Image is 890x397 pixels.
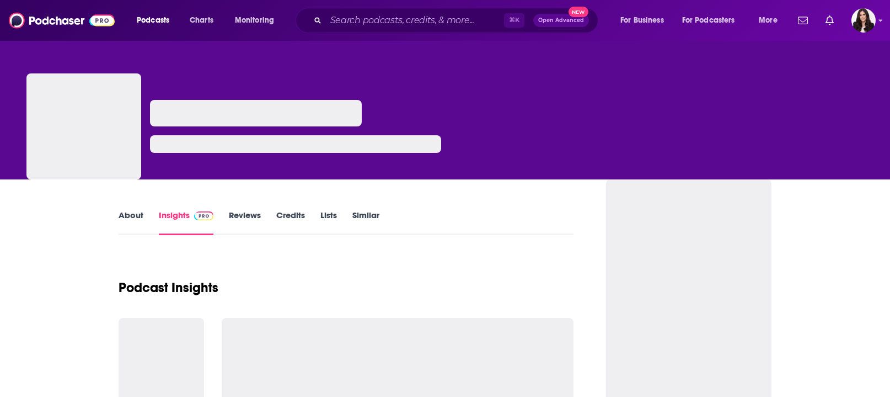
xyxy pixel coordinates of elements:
span: ⌘ K [504,13,524,28]
span: For Podcasters [682,13,735,28]
a: About [119,210,143,235]
img: Podchaser - Follow, Share and Rate Podcasts [9,10,115,31]
button: open menu [613,12,678,29]
a: Show notifications dropdown [821,11,838,30]
button: Open AdvancedNew [533,14,589,27]
img: User Profile [851,8,876,33]
input: Search podcasts, credits, & more... [326,12,504,29]
span: Open Advanced [538,18,584,23]
span: More [759,13,778,28]
button: open menu [675,12,751,29]
h1: Podcast Insights [119,279,218,296]
a: Lists [320,210,337,235]
a: InsightsPodchaser Pro [159,210,213,235]
button: Show profile menu [851,8,876,33]
a: Reviews [229,210,261,235]
a: Show notifications dropdown [794,11,812,30]
span: Monitoring [235,13,274,28]
span: Charts [190,13,213,28]
span: For Business [620,13,664,28]
img: Podchaser Pro [194,211,213,220]
button: open menu [751,12,791,29]
a: Credits [276,210,305,235]
a: Charts [183,12,220,29]
a: Similar [352,210,379,235]
div: Search podcasts, credits, & more... [306,8,609,33]
span: Podcasts [137,13,169,28]
button: open menu [129,12,184,29]
span: New [569,7,588,17]
button: open menu [227,12,288,29]
span: Logged in as RebeccaShapiro [851,8,876,33]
